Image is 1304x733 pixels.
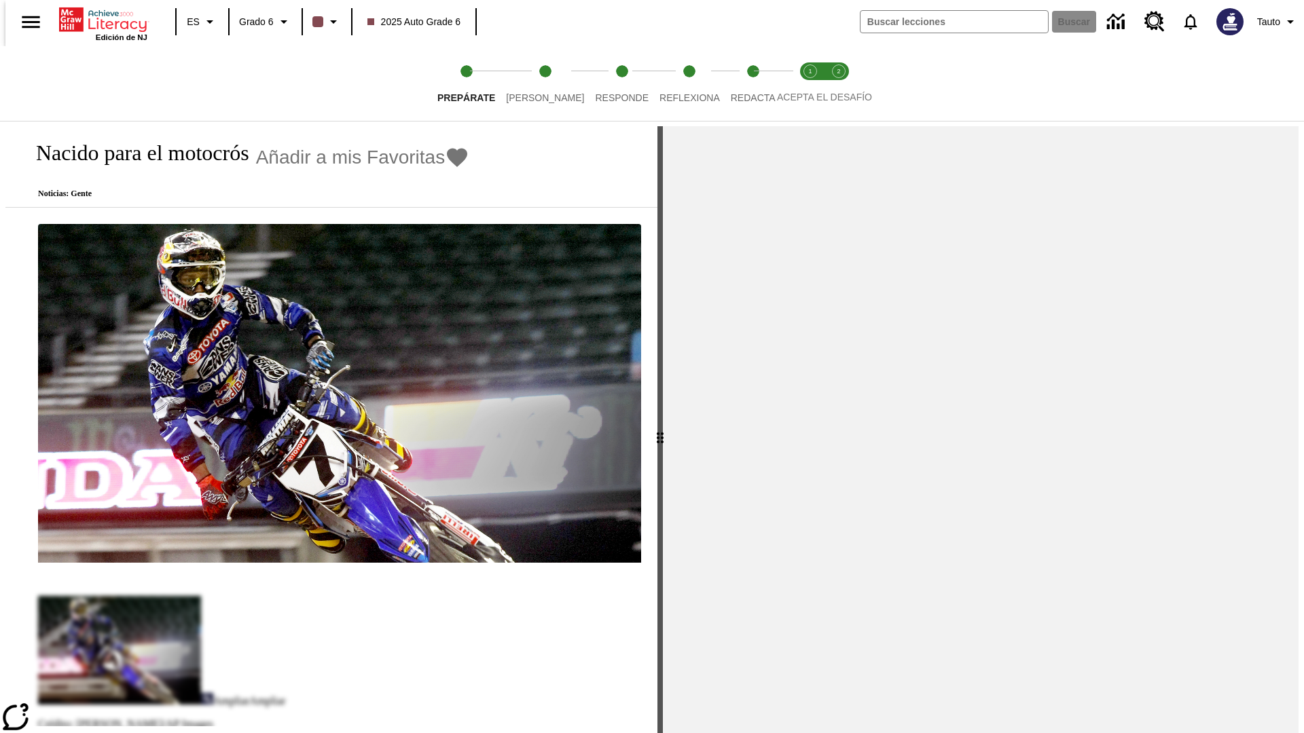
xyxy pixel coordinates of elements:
[659,92,720,103] span: Reflexiona
[11,2,51,42] button: Abrir el menú lateral
[239,15,274,29] span: Grado 6
[234,10,297,34] button: Grado: Grado 6, Elige un grado
[584,46,659,121] button: Responde step 3 of 5
[38,224,641,563] img: El corredor de motocrós James Stewart vuela por los aires en su motocicleta de montaña
[731,92,776,103] span: Redacta
[663,126,1299,733] div: activity
[837,68,840,75] text: 2
[256,145,470,169] button: Añadir a mis Favoritas - Nacido para el motocrós
[791,46,830,121] button: Acepta el desafío lee step 1 of 2
[22,140,249,166] h1: Nacido para el motocrós
[506,92,584,103] span: [PERSON_NAME]
[649,46,731,121] button: Reflexiona step 4 of 5
[861,11,1048,33] input: Buscar campo
[595,92,649,103] span: Responde
[808,68,812,75] text: 1
[1252,10,1304,34] button: Perfil/Configuración
[96,33,147,41] span: Edición de NJ
[59,5,147,41] div: Portada
[367,15,461,29] span: 2025 Auto Grade 6
[256,147,446,168] span: Añadir a mis Favoritas
[777,92,872,102] span: ACEPTA EL DESAFÍO
[437,92,495,103] span: Prepárate
[1099,3,1136,41] a: Centro de información
[427,46,506,121] button: Prepárate step 1 of 5
[187,15,200,29] span: ES
[720,46,786,121] button: Redacta step 5 of 5
[1173,4,1208,39] a: Notificaciones
[307,10,347,34] button: El color de la clase es café oscuro. Cambiar el color de la clase.
[5,126,657,726] div: reading
[1208,4,1252,39] button: Escoja un nuevo avatar
[22,189,469,199] p: Noticias: Gente
[1136,3,1173,40] a: Centro de recursos, Se abrirá en una pestaña nueva.
[181,10,224,34] button: Lenguaje: ES, Selecciona un idioma
[1257,15,1280,29] span: Tauto
[1216,8,1244,35] img: Avatar
[495,46,595,121] button: Lee step 2 of 5
[819,46,858,121] button: Acepta el desafío contesta step 2 of 2
[657,126,663,733] div: Pulsa la tecla de intro o la barra espaciadora y luego presiona las flechas de derecha e izquierd...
